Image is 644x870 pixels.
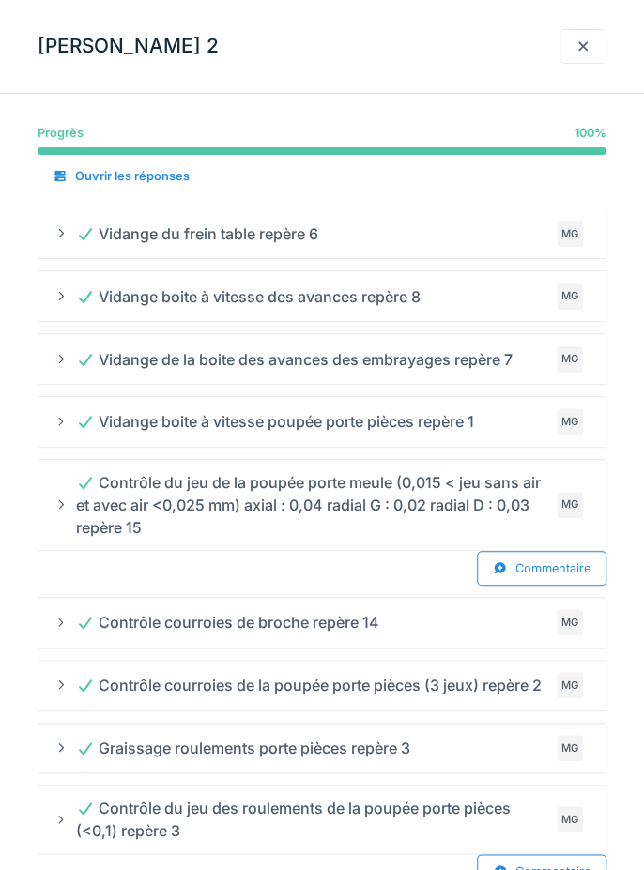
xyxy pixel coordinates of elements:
div: Vidange de la boite des avances des embrayages repère 7 [76,348,513,371]
div: Commentaire [477,551,606,586]
div: Contrôle courroies de broche repère 14 [76,611,379,633]
summary: Contrôle du jeu de la poupée porte meule (0,015 < jeu sans air et avec air <0,025 mm) axial : 0,0... [46,467,598,542]
div: Vidange boite à vitesse des avances repère 8 [76,285,421,308]
div: Graissage roulements porte pièces repère 3 [76,737,410,759]
summary: Vidange boite à vitesse poupée porte pièces repère 1MG [46,404,598,439]
summary: Contrôle du jeu des roulements de la poupée porte pièces (<0,1) repère 3MG [46,793,598,846]
div: 100 % [575,124,606,142]
div: Vidange du frein table repère 6 [76,222,318,245]
div: MG [557,735,583,761]
h3: [PERSON_NAME] 2 [38,35,219,58]
div: Contrôle courroies de la poupée porte pièces (3 jeux) repère 2 [76,674,542,696]
div: Vidange boite à vitesse poupée porte pièces repère 1 [76,410,474,433]
summary: Vidange de la boite des avances des embrayages repère 7MG [46,342,598,376]
div: Progrès [38,124,84,142]
div: MG [557,492,583,518]
div: MG [557,672,583,698]
div: MG [557,806,583,832]
div: MG [557,283,583,310]
div: MG [557,609,583,635]
div: MG [557,346,583,373]
summary: Contrôle courroies de broche repère 14MG [46,605,598,640]
summary: Vidange du frein table repère 6MG [46,217,598,252]
div: Contrôle du jeu de la poupée porte meule (0,015 < jeu sans air et avec air <0,025 mm) axial : 0,0... [76,471,549,539]
div: Contrôle du jeu des roulements de la poupée porte pièces (<0,1) repère 3 [76,797,549,842]
summary: Vidange boite à vitesse des avances repère 8MG [46,279,598,313]
div: Ouvrir les réponses [38,160,205,192]
summary: Graissage roulements porte pièces repère 3MG [46,731,598,766]
div: MG [557,408,583,435]
div: MG [557,221,583,247]
summary: Contrôle courroies de la poupée porte pièces (3 jeux) repère 2MG [46,668,598,703]
progress: 100 % [38,147,606,155]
